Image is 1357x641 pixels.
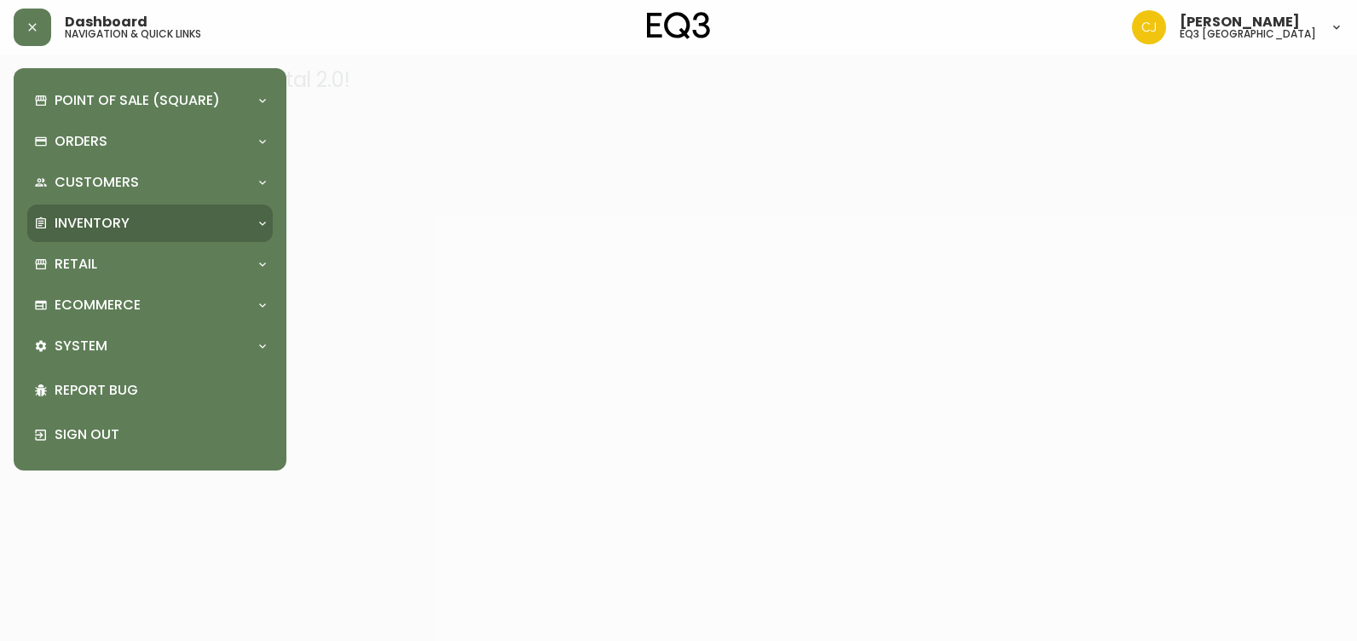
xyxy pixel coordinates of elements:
div: System [27,327,273,365]
span: Dashboard [65,15,147,29]
img: 7836c8950ad67d536e8437018b5c2533 [1132,10,1166,44]
p: Sign Out [55,425,266,444]
h5: eq3 [GEOGRAPHIC_DATA] [1180,29,1316,39]
p: Report Bug [55,381,266,400]
p: Customers [55,173,139,192]
h5: navigation & quick links [65,29,201,39]
div: Customers [27,164,273,201]
p: System [55,337,107,355]
p: Ecommerce [55,296,141,315]
img: logo [647,12,710,39]
div: Orders [27,123,273,160]
p: Inventory [55,214,130,233]
p: Orders [55,132,107,151]
div: Report Bug [27,368,273,413]
p: Retail [55,255,97,274]
span: [PERSON_NAME] [1180,15,1300,29]
div: Retail [27,245,273,283]
div: Inventory [27,205,273,242]
div: Ecommerce [27,286,273,324]
p: Point of Sale (Square) [55,91,220,110]
div: Sign Out [27,413,273,457]
div: Point of Sale (Square) [27,82,273,119]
